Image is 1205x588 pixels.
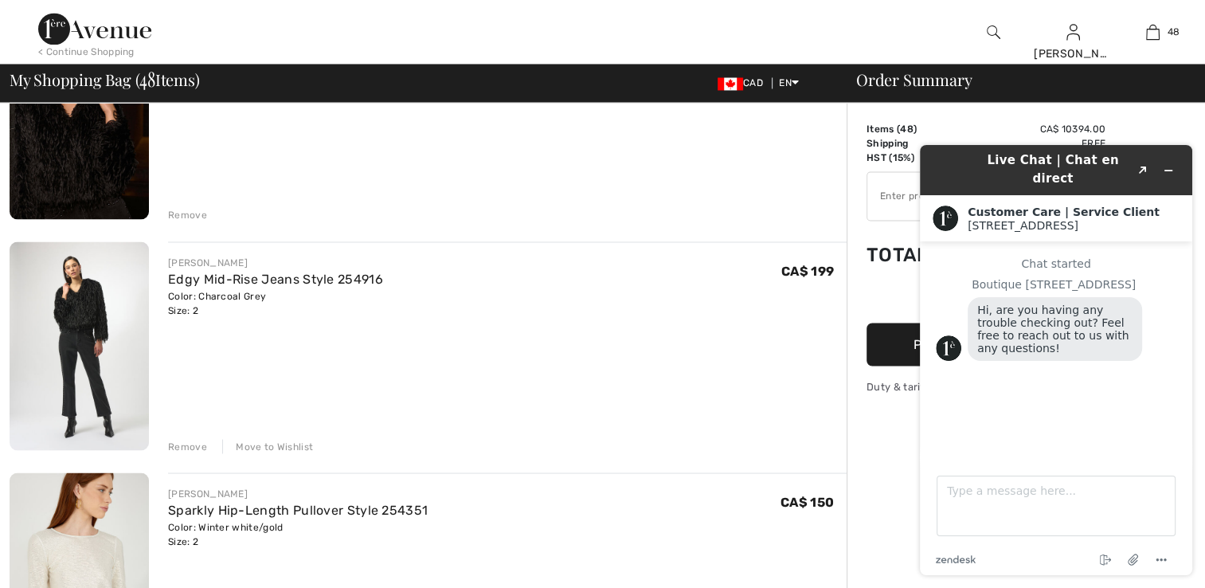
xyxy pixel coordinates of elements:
iframe: PayPal-paypal [867,281,1105,317]
div: Color: Charcoal Grey Size: 2 [168,288,383,317]
td: Total [867,227,946,281]
td: Items ( ) [867,122,946,136]
img: 1ère Avenue [38,13,151,45]
div: [PERSON_NAME] [168,486,428,500]
div: Move to Wishlist [222,439,313,453]
img: Canadian Dollar [718,77,743,90]
span: 48 [1168,25,1180,39]
img: My Bag [1146,22,1160,41]
img: search the website [987,22,1000,41]
img: Faux Fur Open Front Jacket Style 254905 [10,10,149,219]
td: CA$ 10394.00 [946,122,1105,136]
div: Color: Winter white/gold Size: 2 [168,519,428,548]
span: CA$ 150 [781,494,834,509]
input: Promo code [867,172,1061,220]
a: Edgy Mid-Rise Jeans Style 254916 [168,271,383,286]
a: Sign In [1066,24,1080,39]
button: Proceed to Payment [867,323,1105,366]
div: Order Summary [837,72,1195,88]
a: Sparkly Hip-Length Pullover Style 254351 [168,502,428,517]
a: 48 [1113,22,1191,41]
div: Remove [168,208,207,222]
iframe: Find more information here [907,132,1205,588]
span: 48 [139,68,155,88]
span: EN [779,77,799,88]
span: CA$ 199 [781,263,834,278]
span: Chat [35,11,68,25]
span: CAD [718,77,769,88]
span: 48 [900,123,914,135]
img: My Info [1066,22,1080,41]
div: Duty & tariff-free | Uninterrupted shipping [867,378,1105,394]
div: [PERSON_NAME] [168,255,383,269]
td: Shipping [867,136,946,151]
span: My Shopping Bag ( Items) [10,72,200,88]
img: Edgy Mid-Rise Jeans Style 254916 [10,241,149,450]
div: < Continue Shopping [38,45,135,59]
div: Remove [168,439,207,453]
td: HST (15%) [867,151,946,165]
div: [PERSON_NAME] [1034,45,1112,62]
